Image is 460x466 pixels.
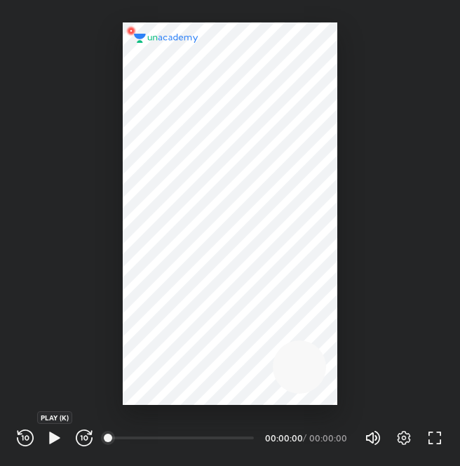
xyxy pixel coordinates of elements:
img: logo.2a7e12a2.svg [134,34,198,44]
img: wMgqJGBwKWe8AAAAABJRU5ErkJggg== [123,22,140,39]
div: 00:00:00 [309,434,348,442]
div: PLAY (K) [37,411,72,424]
div: / [303,434,306,442]
div: 00:00:00 [265,434,300,442]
